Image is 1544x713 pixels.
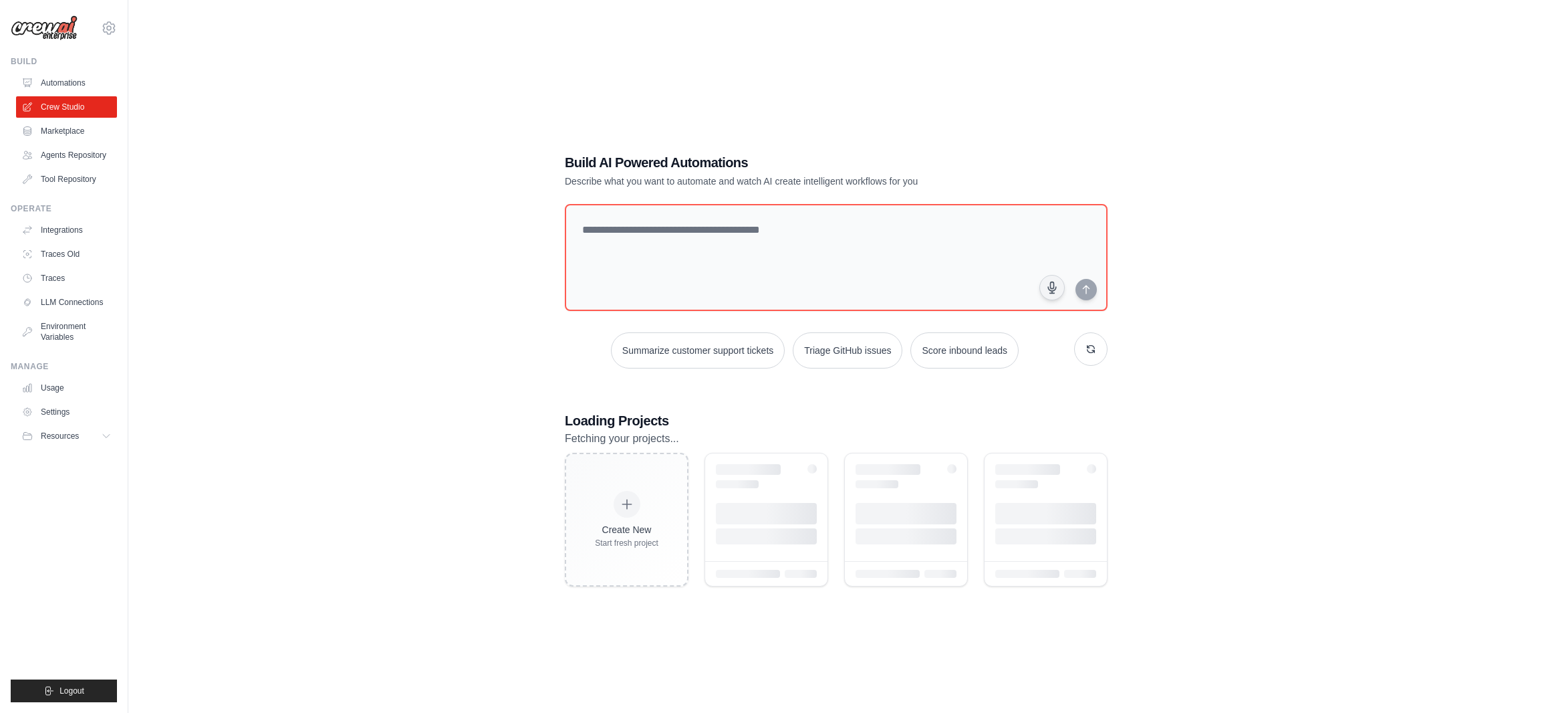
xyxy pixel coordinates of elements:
[16,120,117,142] a: Marketplace
[565,175,1014,188] p: Describe what you want to automate and watch AI create intelligent workflows for you
[16,401,117,423] a: Settings
[41,431,79,441] span: Resources
[16,292,117,313] a: LLM Connections
[565,430,1108,447] p: Fetching your projects...
[16,144,117,166] a: Agents Repository
[595,523,658,536] div: Create New
[793,332,902,369] button: Triage GitHub issues
[16,268,117,289] a: Traces
[16,377,117,399] a: Usage
[11,203,117,214] div: Operate
[59,686,84,696] span: Logout
[16,316,117,348] a: Environment Variables
[16,219,117,241] a: Integrations
[595,538,658,548] div: Start fresh project
[16,425,117,447] button: Resources
[1074,332,1108,366] button: Get new suggestions
[11,15,78,41] img: Logo
[565,411,1108,430] h3: Loading Projects
[16,243,117,265] a: Traces Old
[11,680,117,702] button: Logout
[16,96,117,118] a: Crew Studio
[565,153,1014,172] h1: Build AI Powered Automations
[910,332,1019,369] button: Score inbound leads
[11,361,117,372] div: Manage
[16,72,117,94] a: Automations
[611,332,785,369] button: Summarize customer support tickets
[11,56,117,67] div: Build
[1039,275,1065,300] button: Click to speak your automation idea
[16,169,117,190] a: Tool Repository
